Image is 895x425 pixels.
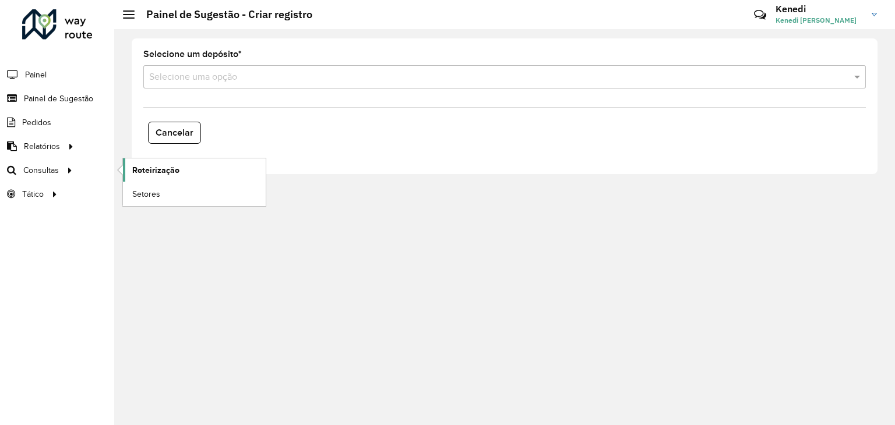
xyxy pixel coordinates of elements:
[24,93,93,105] span: Painel de Sugestão
[132,164,179,176] span: Roteirização
[123,158,266,182] a: Roteirização
[24,140,60,153] span: Relatórios
[123,182,266,206] a: Setores
[776,3,863,15] h3: Kenedi
[25,69,47,81] span: Painel
[132,188,160,200] span: Setores
[776,15,863,26] span: Kenedi [PERSON_NAME]
[148,122,201,144] button: Cancelar
[23,164,59,176] span: Consultas
[748,2,773,27] a: Contato Rápido
[156,127,193,137] span: Cancelar
[22,116,51,129] span: Pedidos
[143,47,242,61] label: Selecione um depósito
[135,8,312,21] h2: Painel de Sugestão - Criar registro
[22,188,44,200] span: Tático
